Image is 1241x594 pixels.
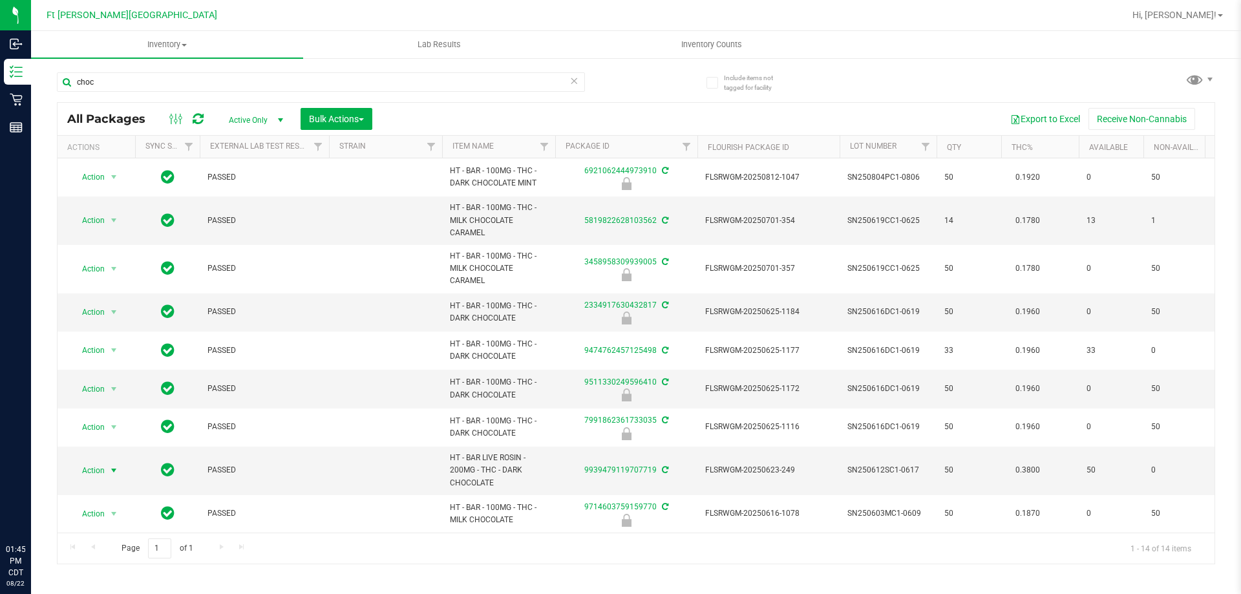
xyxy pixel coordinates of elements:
button: Bulk Actions [301,108,372,130]
span: Action [70,418,105,436]
span: Sync from Compliance System [660,377,668,387]
span: 50 [944,421,993,433]
span: 50 [1151,262,1200,275]
span: 0.1920 [1009,168,1046,187]
span: FLSRWGM-20250701-354 [705,215,832,227]
span: Action [70,380,105,398]
span: 0 [1087,262,1136,275]
p: 08/22 [6,578,25,588]
span: select [106,418,122,436]
span: In Sync [161,504,175,522]
span: 0.1960 [1009,418,1046,436]
a: Filter [534,136,555,158]
span: FLSRWGM-20250616-1078 [705,507,832,520]
span: Action [70,461,105,480]
span: In Sync [161,379,175,398]
span: 1 - 14 of 14 items [1120,538,1202,558]
span: HT - BAR - 100MG - THC - DARK CHOCOLATE [450,300,547,324]
span: 0.1960 [1009,379,1046,398]
span: Action [70,505,105,523]
span: Sync from Compliance System [660,301,668,310]
span: 0 [1087,171,1136,184]
span: 50 [1151,383,1200,395]
a: Non-Available [1154,143,1211,152]
span: PASSED [207,345,321,357]
a: 9511330249596410 [584,377,657,387]
div: Actions [67,143,130,152]
span: Action [70,168,105,186]
span: select [106,505,122,523]
span: 33 [1087,345,1136,357]
div: Newly Received [553,427,699,440]
span: PASSED [207,464,321,476]
span: 50 [944,171,993,184]
span: 0.1780 [1009,259,1046,278]
span: 50 [944,464,993,476]
span: SN250616DC1-0619 [847,306,929,318]
div: Newly Received [553,514,699,527]
a: Inventory [31,31,303,58]
span: Action [70,260,105,278]
span: 50 [1087,464,1136,476]
span: In Sync [161,168,175,186]
span: 50 [1151,171,1200,184]
span: Lab Results [400,39,478,50]
a: 5819822628103562 [584,216,657,225]
input: Search Package ID, Item Name, SKU, Lot or Part Number... [57,72,585,92]
span: 50 [944,262,993,275]
a: Filter [178,136,200,158]
span: SN250804PC1-0806 [847,171,929,184]
a: Sync Status [145,142,195,151]
span: In Sync [161,418,175,436]
span: 0 [1087,383,1136,395]
a: Qty [947,143,961,152]
span: 50 [1151,306,1200,318]
span: 13 [1087,215,1136,227]
span: 0 [1151,464,1200,476]
span: FLSRWGM-20250625-1177 [705,345,832,357]
span: Inventory [31,39,303,50]
a: Filter [308,136,329,158]
span: 0.1960 [1009,302,1046,321]
span: 50 [944,306,993,318]
span: FLSRWGM-20250623-249 [705,464,832,476]
a: 6921062444973910 [584,166,657,175]
a: External Lab Test Result [210,142,312,151]
span: 50 [1151,421,1200,433]
span: Sync from Compliance System [660,465,668,474]
span: select [106,303,122,321]
span: Sync from Compliance System [660,346,668,355]
span: HT - BAR - 100MG - THC - DARK CHOCOLATE [450,415,547,440]
span: FLSRWGM-20250701-357 [705,262,832,275]
span: 14 [944,215,993,227]
span: In Sync [161,341,175,359]
span: HT - BAR - 100MG - THC - DARK CHOCOLATE [450,338,547,363]
span: 0.1960 [1009,341,1046,360]
span: SN250619CC1-0625 [847,262,929,275]
span: 1 [1151,215,1200,227]
inline-svg: Inbound [10,37,23,50]
span: HT - BAR LIVE ROSIN - 200MG - THC - DARK CHOCOLATE [450,452,547,489]
iframe: Resource center unread badge [38,489,54,504]
a: Filter [676,136,697,158]
span: SN250612SC1-0617 [847,464,929,476]
p: 01:45 PM CDT [6,544,25,578]
inline-svg: Reports [10,121,23,134]
a: 3458958309939005 [584,257,657,266]
span: select [106,168,122,186]
span: SN250619CC1-0625 [847,215,929,227]
span: 0 [1087,306,1136,318]
a: Item Name [452,142,494,151]
button: Export to Excel [1002,108,1088,130]
span: Bulk Actions [309,114,364,124]
span: Sync from Compliance System [660,502,668,511]
span: PASSED [207,215,321,227]
a: 9474762457125498 [584,346,657,355]
inline-svg: Retail [10,93,23,106]
span: Sync from Compliance System [660,416,668,425]
span: 0.1780 [1009,211,1046,230]
span: PASSED [207,262,321,275]
span: Action [70,211,105,229]
a: Filter [421,136,442,158]
span: Page of 1 [111,538,204,558]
